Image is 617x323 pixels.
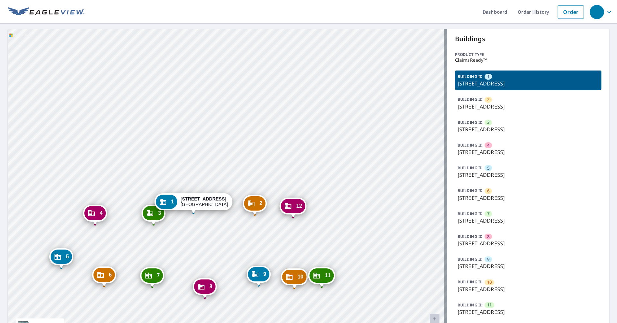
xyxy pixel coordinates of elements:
[243,195,267,215] div: Dropped pin, building 2, Commercial property, 7751 E Glenrosa Ave Scottsdale, AZ 85251
[458,194,599,202] p: [STREET_ADDRESS]
[458,80,599,87] p: [STREET_ADDRESS]
[458,211,483,216] p: BUILDING ID
[458,262,599,270] p: [STREET_ADDRESS]
[180,196,226,201] strong: [STREET_ADDRESS]
[296,203,302,208] span: 12
[455,58,601,63] p: ClaimsReady™
[209,284,212,289] span: 8
[308,267,335,287] div: Dropped pin, building 11, Commercial property, 7751 E Glenrosa Ave Scottsdale, AZ 85251
[487,74,489,80] span: 1
[263,272,266,277] span: 9
[281,268,308,289] div: Dropped pin, building 10, Commercial property, 7751 E Glenrosa Ave Scottsdale, AZ 85251
[487,256,489,263] span: 9
[458,308,599,316] p: [STREET_ADDRESS]
[458,279,483,285] p: BUILDING ID
[487,165,489,171] span: 5
[325,273,331,278] span: 11
[49,248,73,268] div: Dropped pin, building 5, Commercial property, 7751 E Glenrosa Ave Scottsdale, AZ 85251
[259,201,262,206] span: 2
[558,5,584,19] a: Order
[455,34,601,44] p: Buildings
[487,188,489,194] span: 6
[487,279,492,285] span: 10
[193,278,217,298] div: Dropped pin, building 8, Commercial property, 7751 E Glenrosa Ave Scottsdale, AZ 85251
[458,142,483,148] p: BUILDING ID
[487,142,489,149] span: 4
[157,273,160,278] span: 7
[487,302,492,308] span: 11
[458,165,483,171] p: BUILDING ID
[247,266,271,286] div: Dropped pin, building 9, Commercial property, 7751 E Glenrosa Ave Scottsdale, AZ 85251
[458,120,483,125] p: BUILDING ID
[66,254,69,259] span: 5
[458,148,599,156] p: [STREET_ADDRESS]
[458,234,483,239] p: BUILDING ID
[487,97,489,103] span: 2
[92,266,116,287] div: Dropped pin, building 6, Commercial property, 7751 E Glenrosa Ave Scottsdale, AZ 85251
[487,211,489,217] span: 7
[83,205,107,225] div: Dropped pin, building 4, Commercial property, 7751 E Glenrosa Ave Scottsdale, AZ 85251
[280,198,307,218] div: Dropped pin, building 12, Commercial property, 7751 E Glenrosa Ave Scottsdale, AZ 85251
[455,52,601,58] p: Product type
[458,239,599,247] p: [STREET_ADDRESS]
[158,211,161,215] span: 3
[171,199,174,204] span: 1
[458,217,599,225] p: [STREET_ADDRESS]
[109,272,112,277] span: 6
[458,74,483,79] p: BUILDING ID
[140,267,164,287] div: Dropped pin, building 7, Commercial property, 7751 E Glenrosa Ave Scottsdale, AZ 85251
[487,119,489,125] span: 3
[8,7,84,17] img: EV Logo
[458,302,483,308] p: BUILDING ID
[154,193,232,213] div: Dropped pin, building 1, Commercial property, 7751 E Glenrosa Ave Scottsdale, AZ 85251
[487,234,489,240] span: 8
[458,97,483,102] p: BUILDING ID
[458,256,483,262] p: BUILDING ID
[458,285,599,293] p: [STREET_ADDRESS]
[142,205,166,225] div: Dropped pin, building 3, Commercial property, 7751 E Glenrosa Ave Scottsdale, AZ 85251
[180,196,228,207] div: [GEOGRAPHIC_DATA]
[100,211,103,215] span: 4
[458,188,483,193] p: BUILDING ID
[298,274,303,279] span: 10
[458,103,599,110] p: [STREET_ADDRESS]
[458,125,599,133] p: [STREET_ADDRESS]
[458,171,599,179] p: [STREET_ADDRESS]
